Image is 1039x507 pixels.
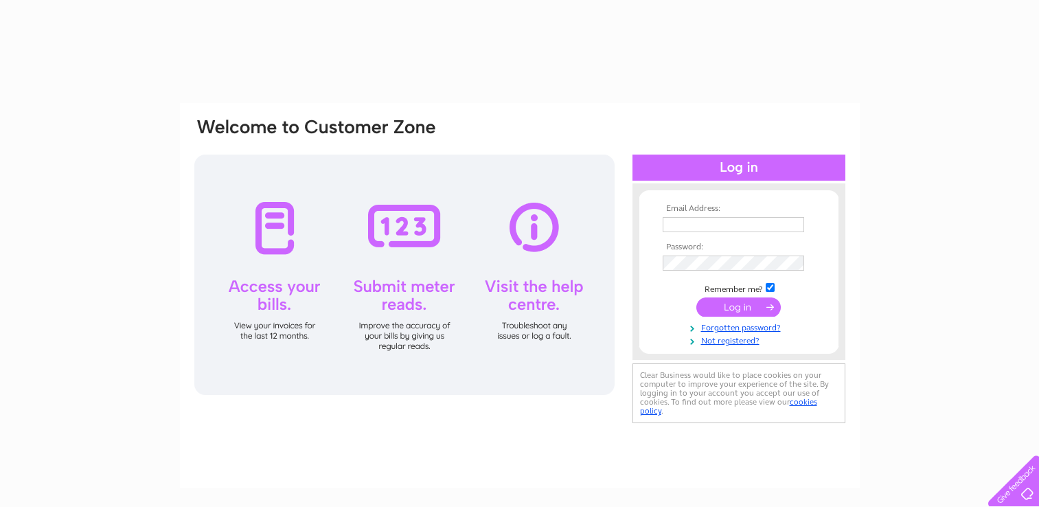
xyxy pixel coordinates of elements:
td: Remember me? [659,281,819,295]
input: Submit [696,297,781,317]
div: Clear Business would like to place cookies on your computer to improve your experience of the sit... [632,363,845,423]
a: Not registered? [663,333,819,346]
a: Forgotten password? [663,320,819,333]
th: Email Address: [659,204,819,214]
th: Password: [659,243,819,252]
a: cookies policy [640,397,817,416]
